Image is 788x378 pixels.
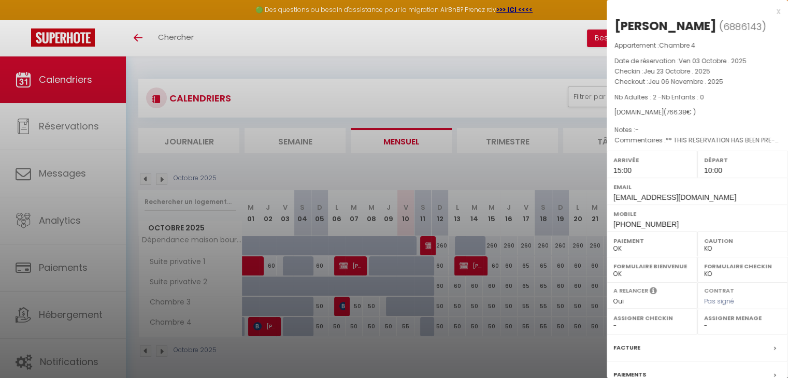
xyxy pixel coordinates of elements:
[719,19,766,34] span: ( )
[613,236,691,246] label: Paiement
[704,155,781,165] label: Départ
[704,166,722,175] span: 10:00
[704,313,781,323] label: Assigner Menage
[614,56,780,66] p: Date de réservation :
[704,286,734,293] label: Contrat
[662,93,704,101] span: Nb Enfants : 0
[723,20,762,33] span: 6886143
[666,108,686,117] span: 766.38
[614,77,780,87] p: Checkout :
[613,209,781,219] label: Mobile
[704,261,781,271] label: Formulaire Checkin
[613,182,781,192] label: Email
[613,155,691,165] label: Arrivée
[659,41,695,50] span: Chambre 4
[664,108,696,117] span: ( € )
[614,135,780,146] p: Commentaires :
[643,67,710,76] span: Jeu 23 Octobre . 2025
[613,220,679,228] span: [PHONE_NUMBER]
[679,56,747,65] span: Ven 03 Octobre . 2025
[613,261,691,271] label: Formulaire Bienvenue
[635,125,639,134] span: -
[613,166,632,175] span: 15:00
[704,236,781,246] label: Caution
[704,297,734,306] span: Pas signé
[613,286,648,295] label: A relancer
[614,40,780,51] p: Appartement :
[607,5,780,18] div: x
[614,125,780,135] p: Notes :
[613,342,640,353] label: Facture
[614,93,704,101] span: Nb Adultes : 2 -
[648,77,723,86] span: Jeu 06 Novembre . 2025
[614,66,780,77] p: Checkin :
[613,313,691,323] label: Assigner Checkin
[614,18,717,34] div: [PERSON_NAME]
[614,108,780,118] div: [DOMAIN_NAME]
[650,286,657,298] i: Sélectionner OUI si vous souhaiter envoyer les séquences de messages post-checkout
[613,193,736,201] span: [EMAIL_ADDRESS][DOMAIN_NAME]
